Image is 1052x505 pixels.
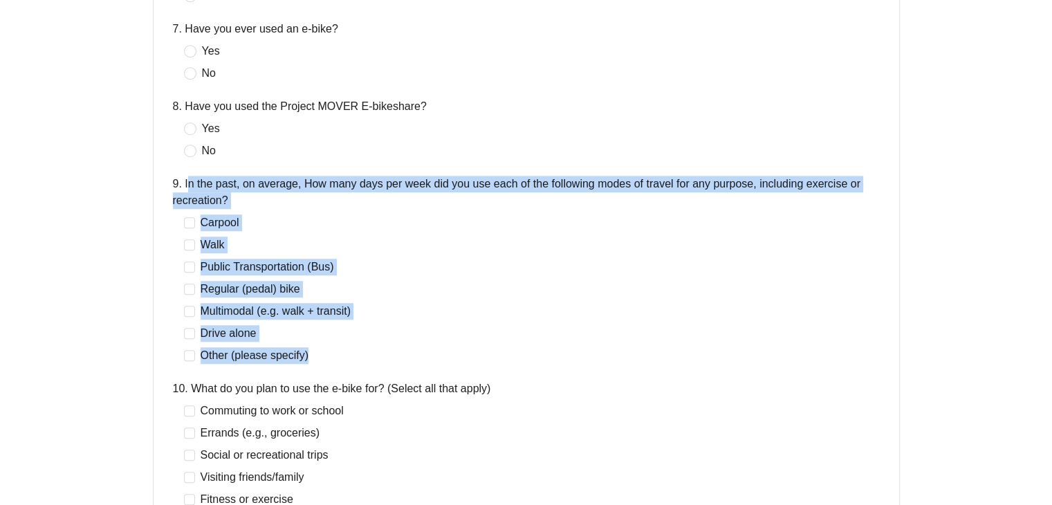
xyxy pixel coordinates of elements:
label: 7. Have you ever used an e-bike? [173,21,338,37]
span: Multimodal (e.g. walk + transit) [195,303,356,320]
span: Public Transportation (Bus) [195,259,340,275]
span: Walk [195,237,230,253]
span: Regular (pedal) bike [195,281,306,297]
label: 8. Have you used the Project MOVER E-bikeshare? [173,98,427,115]
span: Social or recreational trips [195,447,334,463]
label: 10. What do you plan to use the e-bike for? (Select all that apply) [173,380,491,397]
span: Yes [196,43,225,59]
span: No [196,65,221,82]
span: Carpool [195,214,245,231]
label: 9. In the past, on average, How many days per week did you use each of the following modes of tra... [173,176,880,209]
span: Visiting friends/family [195,469,310,486]
span: Commuting to work or school [195,403,349,419]
span: Drive alone [195,325,262,342]
span: Errands (e.g., groceries) [195,425,326,441]
span: Yes [196,120,225,137]
span: Other (please specify) [195,347,315,364]
span: No [196,143,221,159]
